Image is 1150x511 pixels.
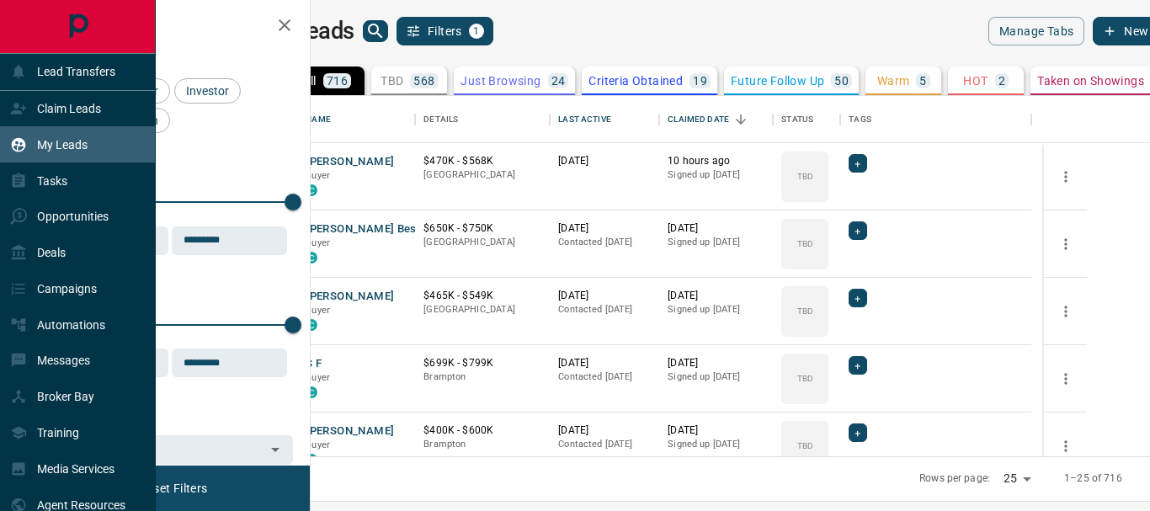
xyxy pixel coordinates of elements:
p: 50 [834,75,849,87]
p: 5 [919,75,926,87]
p: Just Browsing [461,75,540,87]
p: 568 [413,75,434,87]
p: [DATE] [558,356,651,370]
p: $465K - $549K [423,289,541,303]
div: Status [781,96,813,143]
button: Reset Filters [128,474,218,503]
p: [GEOGRAPHIC_DATA] [423,303,541,317]
p: Contacted [DATE] [558,236,651,249]
p: Signed up [DATE] [668,168,764,182]
p: [DATE] [668,356,764,370]
p: [DATE] [558,289,651,303]
span: Buyer [306,237,330,248]
p: TBD [797,439,813,452]
span: + [855,155,860,172]
p: 716 [327,75,348,87]
div: + [849,289,866,307]
button: more [1053,232,1078,257]
p: [GEOGRAPHIC_DATA] [423,236,541,249]
button: S F [306,356,322,372]
div: Claimed Date [659,96,773,143]
div: condos.ca [306,184,317,196]
p: Contacted [DATE] [558,303,651,317]
p: 1–25 of 716 [1064,471,1121,486]
p: TBD [797,305,813,317]
button: more [1053,366,1078,391]
p: Brampton [423,370,541,384]
p: Rows per page: [919,471,990,486]
p: [DATE] [668,289,764,303]
p: Signed up [DATE] [668,236,764,249]
div: + [849,423,866,442]
div: condos.ca [306,252,317,263]
h2: Filters [54,17,293,37]
button: [PERSON_NAME] [306,423,394,439]
div: condos.ca [306,454,317,466]
p: TBD [797,237,813,250]
p: TBD [381,75,403,87]
span: Buyer [306,305,330,316]
p: Brampton [423,438,541,451]
p: Contacted [DATE] [558,438,651,451]
p: Criteria Obtained [588,75,683,87]
p: TBD [797,372,813,385]
span: + [855,290,860,306]
button: search button [363,20,388,42]
div: + [849,221,866,240]
p: [DATE] [558,221,651,236]
p: Taken on Showings [1037,75,1144,87]
p: Signed up [DATE] [668,438,764,451]
button: [PERSON_NAME] [306,289,394,305]
p: [DATE] [558,423,651,438]
div: Last Active [550,96,659,143]
button: Open [264,438,287,461]
p: Warm [877,75,910,87]
span: + [855,424,860,441]
p: 2 [998,75,1005,87]
div: condos.ca [306,319,317,331]
p: $400K - $600K [423,423,541,438]
div: Investor [174,78,241,104]
p: TBD [797,170,813,183]
button: more [1053,434,1078,459]
p: [DATE] [668,221,764,236]
div: 25 [997,466,1037,491]
button: Manage Tabs [988,17,1084,45]
p: $470K - $568K [423,154,541,168]
span: Investor [180,84,235,98]
div: Tags [849,96,871,143]
div: condos.ca [306,386,317,398]
span: + [855,357,860,374]
button: [PERSON_NAME] Best [306,221,420,237]
p: [DATE] [668,423,764,438]
button: more [1053,299,1078,324]
p: Signed up [DATE] [668,370,764,384]
button: [PERSON_NAME] [306,154,394,170]
div: Last Active [558,96,610,143]
p: $650K - $750K [423,221,541,236]
p: Contacted [DATE] [558,370,651,384]
p: $699K - $799K [423,356,541,370]
p: 24 [551,75,566,87]
p: 10 hours ago [668,154,764,168]
span: Buyer [306,372,330,383]
button: more [1053,164,1078,189]
div: Claimed Date [668,96,729,143]
div: + [849,356,866,375]
span: 1 [471,25,482,37]
p: [GEOGRAPHIC_DATA] [423,168,541,182]
p: [DATE] [558,154,651,168]
p: 19 [693,75,707,87]
div: Name [297,96,415,143]
p: Future Follow Up [731,75,824,87]
div: Name [306,96,331,143]
span: Buyer [306,170,330,181]
div: Status [773,96,840,143]
div: + [849,154,866,173]
div: Details [415,96,550,143]
div: Tags [840,96,1031,143]
span: Buyer [306,439,330,450]
div: Details [423,96,458,143]
button: Filters1 [397,17,493,45]
p: HOT [963,75,988,87]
